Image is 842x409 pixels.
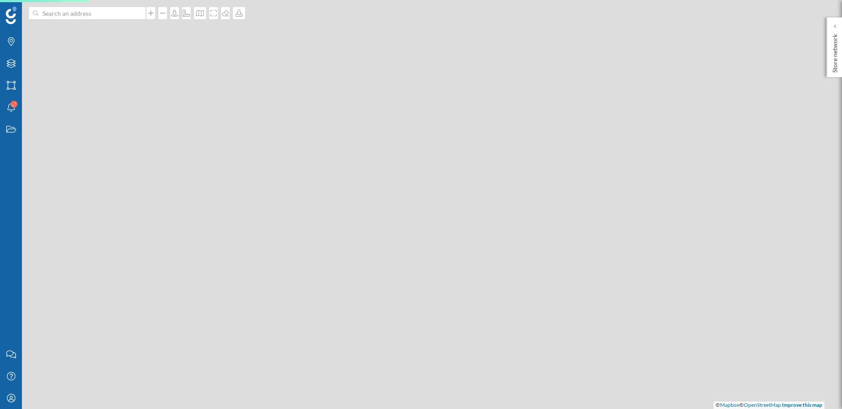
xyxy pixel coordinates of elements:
[714,402,824,409] div: © ©
[831,31,839,73] p: Store network
[782,402,822,408] a: Improve this map
[744,402,781,408] a: OpenStreetMap
[6,7,17,24] img: Geoblink Logo
[720,402,739,408] a: Mapbox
